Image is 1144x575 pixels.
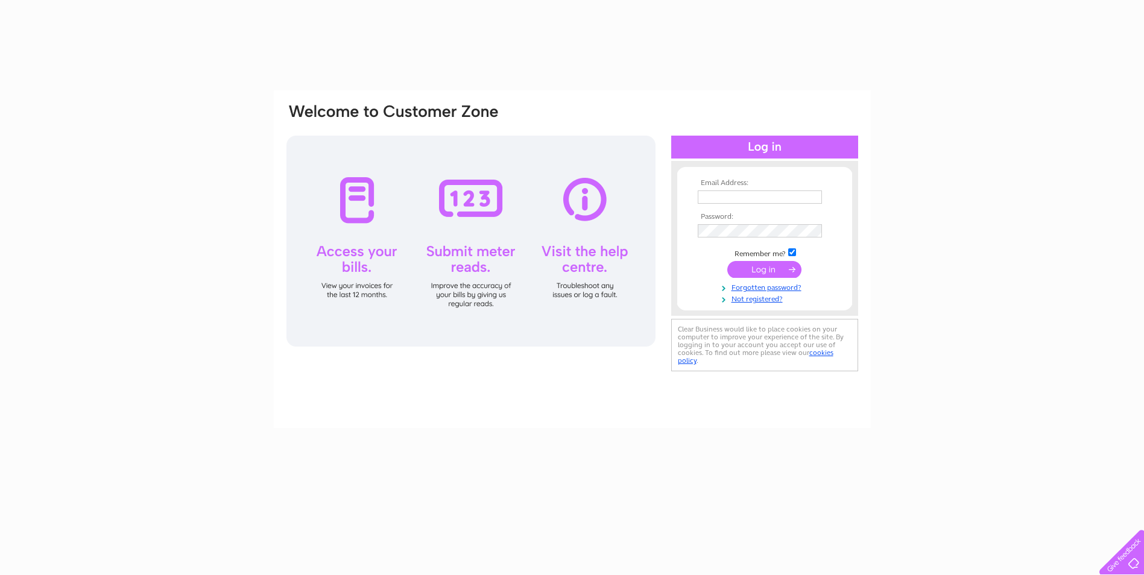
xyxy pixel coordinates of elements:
[671,319,858,371] div: Clear Business would like to place cookies on your computer to improve your experience of the sit...
[698,281,835,292] a: Forgotten password?
[695,179,835,187] th: Email Address:
[695,213,835,221] th: Password:
[695,247,835,259] td: Remember me?
[727,261,801,278] input: Submit
[678,348,833,365] a: cookies policy
[698,292,835,304] a: Not registered?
